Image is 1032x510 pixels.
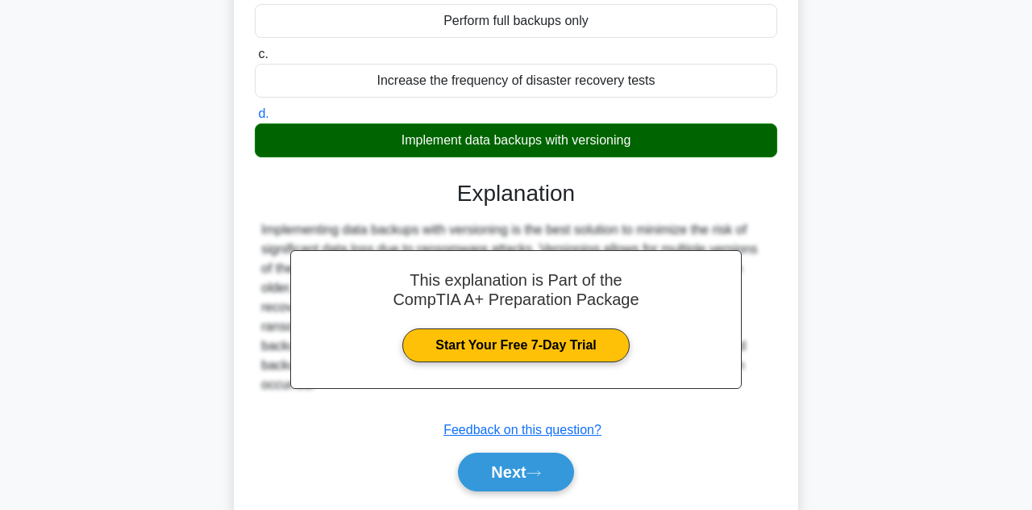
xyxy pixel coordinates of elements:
a: Feedback on this question? [443,423,601,437]
div: Implement data backups with versioning [255,123,777,157]
div: Perform full backups only [255,4,777,38]
span: c. [258,47,268,61]
a: Start Your Free 7-Day Trial [402,328,629,362]
h3: Explanation [264,180,768,207]
div: Implementing data backups with versioning is the best solution to minimize the risk of significan... [261,220,771,395]
button: Next [458,453,573,491]
div: Increase the frequency of disaster recovery tests [255,64,777,98]
span: d. [258,107,268,120]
